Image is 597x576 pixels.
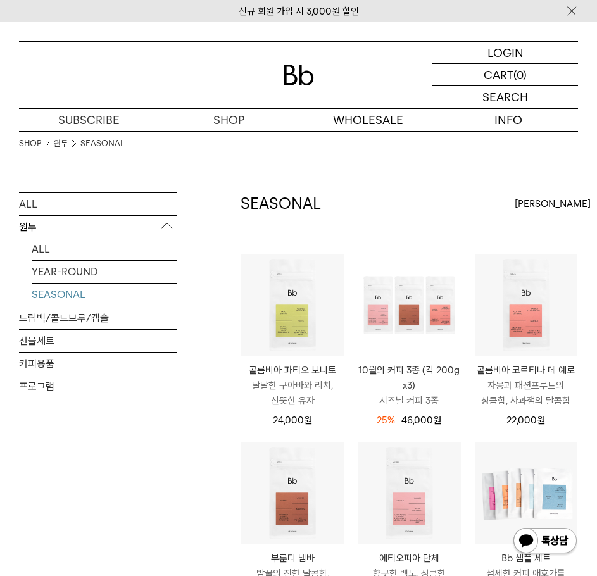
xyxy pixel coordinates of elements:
[432,42,578,64] a: LOGIN
[241,254,344,356] img: 콜롬비아 파티오 보니토
[19,307,177,329] a: 드립백/콜드브루/캡슐
[19,193,177,215] a: ALL
[273,415,312,426] span: 24,000
[241,363,344,378] p: 콜롬비아 파티오 보니토
[515,196,591,211] span: [PERSON_NAME]
[239,6,359,17] a: 신규 회원 가입 시 3,000원 할인
[475,551,577,566] p: Bb 샘플 세트
[506,415,545,426] span: 22,000
[32,261,177,283] a: YEAR-ROUND
[19,137,41,150] a: SHOP
[241,551,344,566] p: 부룬디 넴바
[241,193,321,215] h2: SEASONAL
[358,442,460,544] img: 에티오피아 단체
[475,378,577,408] p: 자몽과 패션프루트의 상큼함, 사과잼의 달콤함
[475,363,577,378] p: 콜롬비아 코르티나 데 예로
[358,254,460,356] img: 10월의 커피 3종 (각 200g x3)
[241,378,344,408] p: 달달한 구아바와 리치, 산뜻한 유자
[484,64,513,85] p: CART
[241,363,344,408] a: 콜롬비아 파티오 보니토 달달한 구아바와 리치, 산뜻한 유자
[433,415,441,426] span: 원
[512,527,578,557] img: 카카오톡 채널 1:1 채팅 버튼
[358,363,460,393] p: 10월의 커피 3종 (각 200g x3)
[358,551,460,566] p: 에티오피아 단체
[487,42,524,63] p: LOGIN
[32,284,177,306] a: SEASONAL
[299,109,439,131] p: WHOLESALE
[80,137,125,150] a: SEASONAL
[241,442,344,544] img: 부룬디 넴바
[358,363,460,408] a: 10월의 커피 3종 (각 200g x3) 시즈널 커피 3종
[19,353,177,375] a: 커피용품
[19,375,177,398] a: 프로그램
[32,238,177,260] a: ALL
[401,415,441,426] span: 46,000
[432,64,578,86] a: CART (0)
[54,137,68,150] a: 원두
[358,393,460,408] p: 시즈널 커피 3종
[482,86,528,108] p: SEARCH
[304,415,312,426] span: 원
[377,413,395,428] div: 25%
[19,330,177,352] a: 선물세트
[513,64,527,85] p: (0)
[19,216,177,239] p: 원두
[475,254,577,356] img: 콜롬비아 코르티나 데 예로
[438,109,578,131] p: INFO
[284,65,314,85] img: 로고
[537,415,545,426] span: 원
[475,442,577,544] img: Bb 샘플 세트
[159,109,299,131] a: SHOP
[19,109,159,131] a: SUBSCRIBE
[475,363,577,408] a: 콜롬비아 코르티나 데 예로 자몽과 패션프루트의 상큼함, 사과잼의 달콤함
